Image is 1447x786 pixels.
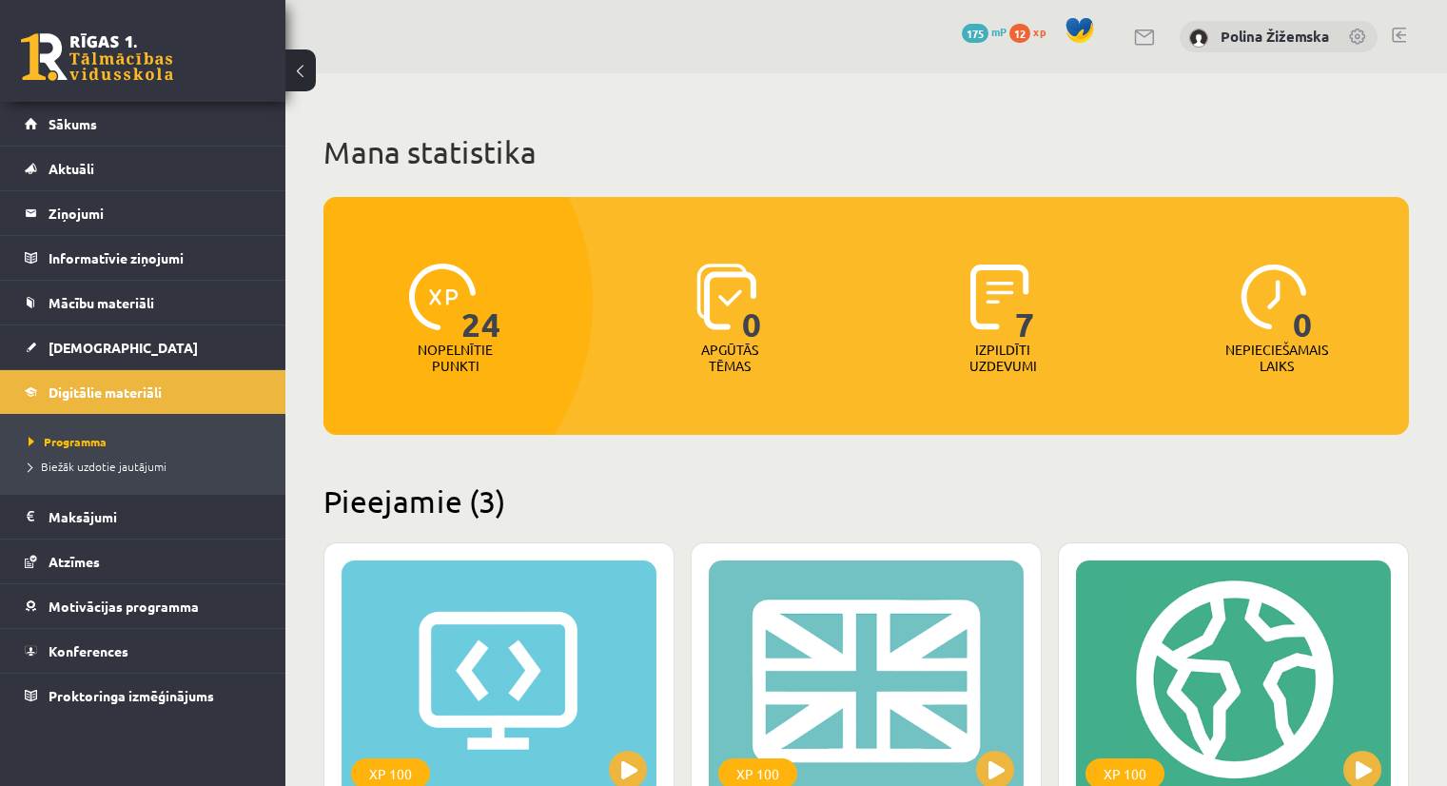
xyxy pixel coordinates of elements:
[1225,342,1328,374] p: Nepieciešamais laiks
[29,433,266,450] a: Programma
[29,459,166,474] span: Biežāk uzdotie jautājumi
[49,642,128,659] span: Konferences
[49,553,100,570] span: Atzīmes
[49,294,154,311] span: Mācību materiāli
[696,264,756,330] img: icon-learned-topics-4a711ccc23c960034f471b6e78daf4a3bad4a20eaf4de84257b87e66633f6470.svg
[461,264,501,342] span: 24
[1221,27,1329,46] a: Polina Žižemska
[25,584,262,628] a: Motivācijas programma
[1241,264,1307,330] img: icon-clock-7be60019b62300814b6bd22b8e044499b485619524d84068768e800edab66f18.svg
[1033,24,1046,39] span: xp
[742,264,762,342] span: 0
[418,342,493,374] p: Nopelnītie punkti
[29,458,266,475] a: Biežāk uzdotie jautājumi
[25,540,262,583] a: Atzīmes
[49,687,214,704] span: Proktoringa izmēģinājums
[29,434,107,449] span: Programma
[323,482,1409,520] h2: Pieejamie (3)
[1293,264,1313,342] span: 0
[49,160,94,177] span: Aktuāli
[1009,24,1030,43] span: 12
[49,236,262,280] legend: Informatīvie ziņojumi
[1189,29,1208,48] img: Polina Žižemska
[25,147,262,190] a: Aktuāli
[1009,24,1055,39] a: 12 xp
[25,370,262,414] a: Digitālie materiāli
[962,24,1007,39] a: 175 mP
[49,115,97,132] span: Sākums
[693,342,767,374] p: Apgūtās tēmas
[25,495,262,539] a: Maksājumi
[25,191,262,235] a: Ziņojumi
[323,133,1409,171] h1: Mana statistika
[25,281,262,324] a: Mācību materiāli
[49,598,199,615] span: Motivācijas programma
[25,629,262,673] a: Konferences
[991,24,1007,39] span: mP
[1015,264,1035,342] span: 7
[25,102,262,146] a: Sākums
[21,33,173,81] a: Rīgas 1. Tālmācības vidusskola
[49,191,262,235] legend: Ziņojumi
[970,264,1029,330] img: icon-completed-tasks-ad58ae20a441b2904462921112bc710f1caf180af7a3daa7317a5a94f2d26646.svg
[25,674,262,717] a: Proktoringa izmēģinājums
[966,342,1040,374] p: Izpildīti uzdevumi
[49,495,262,539] legend: Maksājumi
[409,264,476,330] img: icon-xp-0682a9bc20223a9ccc6f5883a126b849a74cddfe5390d2b41b4391c66f2066e7.svg
[962,24,988,43] span: 175
[25,325,262,369] a: [DEMOGRAPHIC_DATA]
[49,339,198,356] span: [DEMOGRAPHIC_DATA]
[25,236,262,280] a: Informatīvie ziņojumi
[49,383,162,401] span: Digitālie materiāli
